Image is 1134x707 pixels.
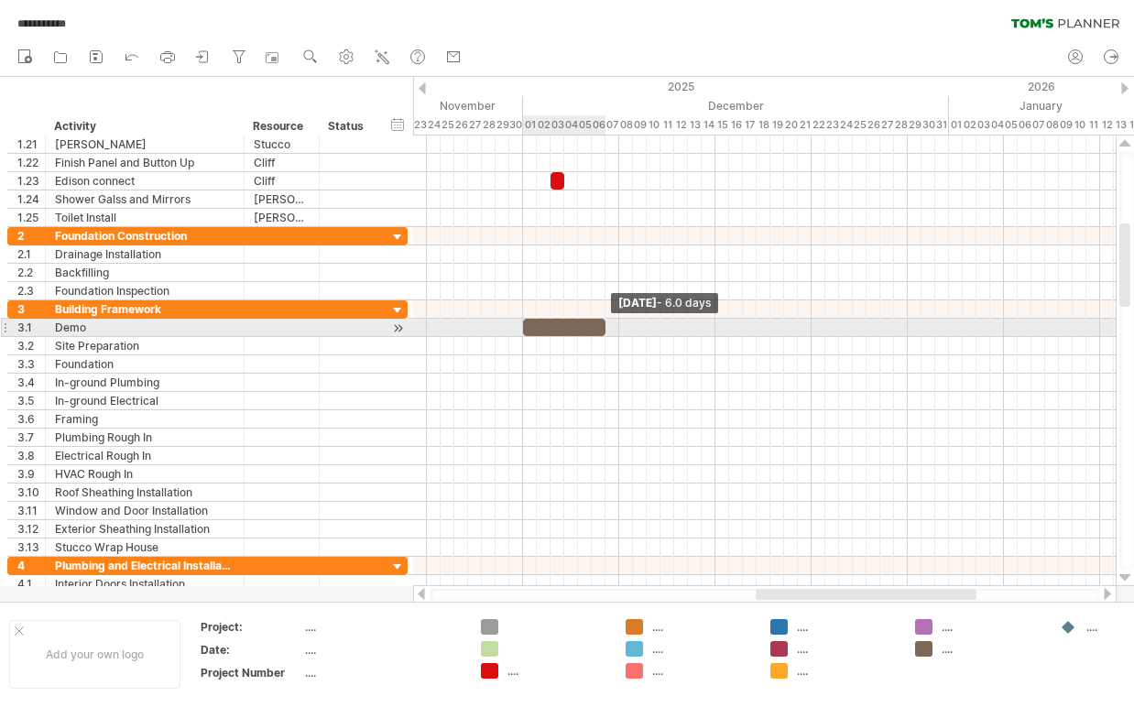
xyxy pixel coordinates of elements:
div: Foundation [55,355,234,373]
div: Plumbing and Electrical Installation [55,557,234,574]
div: [PERSON_NAME] / [PERSON_NAME] [254,209,310,226]
div: Monday, 24 November 2025 [427,115,441,135]
div: Friday, 2 January 2026 [963,115,976,135]
div: .... [305,619,459,635]
div: Sunday, 11 January 2026 [1086,115,1100,135]
div: Saturday, 20 December 2025 [784,115,798,135]
div: Friday, 9 January 2026 [1059,115,1073,135]
div: 1.22 [17,154,45,171]
div: Sunday, 14 December 2025 [702,115,715,135]
div: Wednesday, 26 November 2025 [454,115,468,135]
div: Finish Panel and Button Up [55,154,234,171]
div: Saturday, 27 December 2025 [880,115,894,135]
div: Tuesday, 16 December 2025 [729,115,743,135]
div: [PERSON_NAME] [55,136,234,153]
div: .... [652,619,752,635]
div: Friday, 26 December 2025 [867,115,880,135]
div: Stucco [254,136,310,153]
div: Saturday, 10 January 2026 [1073,115,1086,135]
div: 2.3 [17,282,45,299]
div: scroll to activity [389,319,407,338]
div: 3.8 [17,447,45,464]
div: .... [305,642,459,658]
div: [DATE] [611,293,718,313]
div: Sunday, 23 November 2025 [413,115,427,135]
div: 3.5 [17,392,45,409]
div: Sunday, 4 January 2026 [990,115,1004,135]
div: Toilet Install [55,209,234,226]
div: Activity [54,117,234,136]
div: 3.3 [17,355,45,373]
div: HVAC Rough In [55,465,234,483]
div: Demo [55,319,234,336]
div: Saturday, 13 December 2025 [688,115,702,135]
div: 3.4 [17,374,45,391]
div: Project Number [201,665,301,680]
div: Friday, 12 December 2025 [674,115,688,135]
div: Tuesday, 2 December 2025 [537,115,551,135]
div: Status [328,117,368,136]
div: Friday, 19 December 2025 [770,115,784,135]
div: Window and Door Installation [55,502,234,519]
div: Wednesday, 31 December 2025 [935,115,949,135]
div: 3.7 [17,429,45,446]
div: Tuesday, 6 January 2026 [1018,115,1031,135]
div: Saturday, 3 January 2026 [976,115,990,135]
div: Thursday, 11 December 2025 [660,115,674,135]
div: Sunday, 21 December 2025 [798,115,812,135]
div: Thursday, 25 December 2025 [853,115,867,135]
div: 2 [17,227,45,245]
div: Roof Sheathing Installation [55,484,234,501]
div: Monday, 5 January 2026 [1004,115,1018,135]
div: 1.23 [17,172,45,190]
span: - 6.0 days [657,296,711,310]
div: Tuesday, 23 December 2025 [825,115,839,135]
div: Electrical Rough In [55,447,234,464]
div: .... [652,663,752,679]
div: Wednesday, 7 January 2026 [1031,115,1045,135]
div: In-ground Plumbing [55,374,234,391]
div: .... [797,663,897,679]
div: Interior Doors Installation [55,575,234,593]
div: December 2025 [523,96,949,115]
div: Project: [201,619,301,635]
div: Drainage Installation [55,245,234,263]
div: Backfilling [55,264,234,281]
div: Monday, 12 January 2026 [1100,115,1114,135]
div: Foundation Construction [55,227,234,245]
div: 2.1 [17,245,45,263]
div: 3.1 [17,319,45,336]
div: Thursday, 4 December 2025 [564,115,578,135]
div: Edison connect [55,172,234,190]
div: Tuesday, 30 December 2025 [921,115,935,135]
div: Saturday, 29 November 2025 [496,115,509,135]
div: Add your own logo [9,620,180,689]
div: 1.25 [17,209,45,226]
div: 3.13 [17,538,45,556]
div: Shower Galss and Mirrors [55,190,234,208]
div: Monday, 29 December 2025 [908,115,921,135]
div: Monday, 1 December 2025 [523,115,537,135]
div: .... [652,641,752,657]
div: Foundation Inspection [55,282,234,299]
div: Wednesday, 3 December 2025 [551,115,564,135]
div: 1.24 [17,190,45,208]
div: .... [507,663,607,679]
div: 2.2 [17,264,45,281]
div: Monday, 22 December 2025 [812,115,825,135]
div: 4 [17,557,45,574]
div: Saturday, 6 December 2025 [592,115,605,135]
div: Tuesday, 25 November 2025 [441,115,454,135]
div: 3.12 [17,520,45,538]
div: In-ground Electrical [55,392,234,409]
div: Stucco Wrap House [55,538,234,556]
div: Sunday, 28 December 2025 [894,115,908,135]
div: .... [942,641,1041,657]
div: 3 [17,300,45,318]
div: .... [305,665,459,680]
div: Thursday, 1 January 2026 [949,115,963,135]
div: .... [797,641,897,657]
div: 3.9 [17,465,45,483]
div: Tuesday, 9 December 2025 [633,115,647,135]
div: Plumbing Rough In [55,429,234,446]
